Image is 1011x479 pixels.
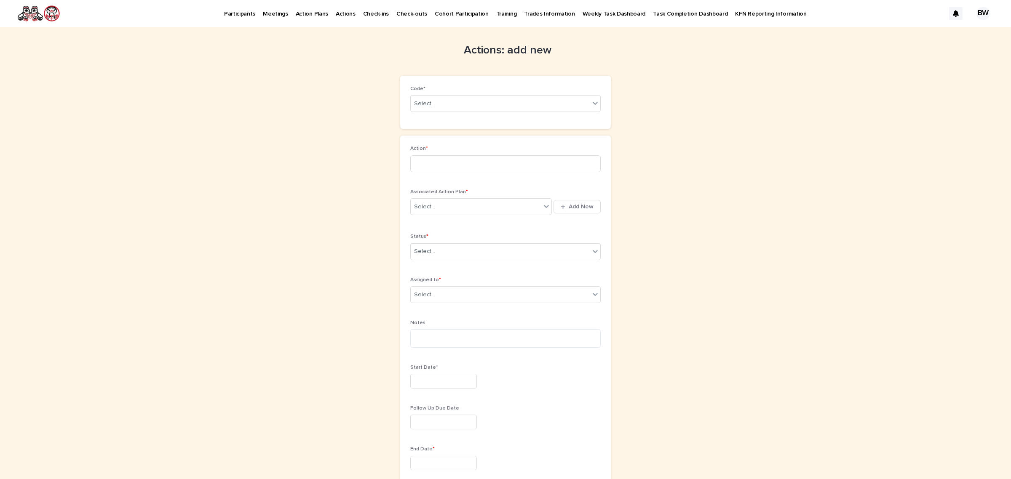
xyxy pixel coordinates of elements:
[554,200,601,213] button: Add New
[410,277,441,282] span: Assigned to
[414,247,435,256] div: Select...
[414,99,435,108] div: Select...
[17,5,60,22] img: rNyI97lYS1uoOg9yXW8k
[410,86,425,91] span: Code*
[410,447,435,452] span: End Date
[400,44,611,57] h1: Actions: add new
[410,189,468,194] span: Associated Action Plan
[414,290,435,299] div: Select...
[410,234,428,239] span: Status
[410,406,459,411] span: Follow Up Due Date
[976,7,990,20] div: BW
[410,320,425,325] span: Notes
[414,202,435,211] div: Select...
[410,365,438,370] span: Start Date*
[569,204,594,210] span: Add New
[410,146,428,151] span: Action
